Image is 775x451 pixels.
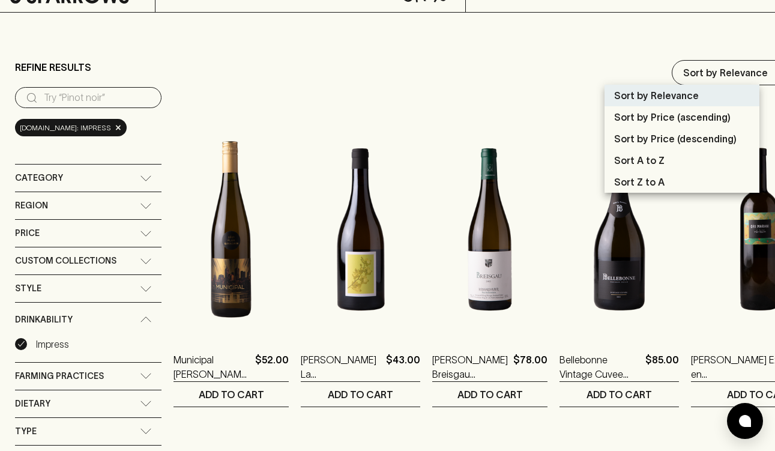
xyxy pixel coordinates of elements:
img: bubble-icon [739,415,751,427]
p: Sort Z to A [614,175,665,189]
p: Sort by Relevance [614,88,699,103]
p: Sort by Price (ascending) [614,110,731,124]
p: Sort A to Z [614,153,665,168]
p: Sort by Price (descending) [614,132,737,146]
